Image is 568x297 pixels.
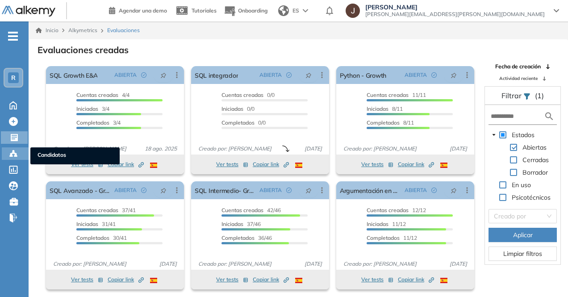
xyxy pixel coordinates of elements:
span: Estados [510,130,536,140]
span: Cuentas creadas [76,207,118,213]
span: 3/4 [76,119,121,126]
span: Cerradas [521,155,551,165]
span: Copiar link [108,276,144,284]
span: Evaluaciones [107,26,140,34]
span: 11/12 [367,221,406,227]
img: arrow [303,9,308,13]
span: Completados [367,119,400,126]
span: Abiertas [522,143,547,151]
span: Cuentas creadas [367,207,409,213]
button: Copiar link [108,159,144,170]
span: check-circle [286,188,292,193]
button: Ver tests [71,159,103,170]
span: 31/41 [76,221,116,227]
span: [DATE] [156,260,180,268]
span: Creado por: [PERSON_NAME] [340,260,420,268]
a: Agendar una demo [109,4,167,15]
button: Ver tests [216,274,248,285]
span: pushpin [160,187,167,194]
i: - [8,35,18,37]
span: Cuentas creadas [221,92,263,98]
span: check-circle [431,72,437,78]
span: ES [292,7,299,15]
a: SQL Avanzado - Growth [50,181,111,199]
span: Creado por: [PERSON_NAME] [195,260,275,268]
span: 4/4 [76,92,129,98]
span: Creado por: [PERSON_NAME] [50,145,130,153]
span: Cerradas [522,156,549,164]
span: R [11,74,16,81]
span: ABIERTA [405,71,427,79]
span: Creado por: [PERSON_NAME] [195,145,275,153]
span: [DATE] [301,145,326,153]
span: Cuentas creadas [76,92,118,98]
button: Copiar link [398,274,434,285]
span: Psicotécnicos [512,193,551,201]
span: ABIERTA [405,186,427,194]
a: Inicio [36,26,58,34]
a: SQL integrador [195,66,238,84]
button: Limpiar filtros [489,247,557,261]
button: Aplicar [489,228,557,242]
span: [DATE] [446,260,471,268]
span: Iniciadas [367,221,388,227]
button: Copiar link [253,159,289,170]
span: 8/11 [367,119,414,126]
button: Ver tests [216,159,248,170]
span: Actividad reciente [499,75,538,82]
span: Completados [221,119,255,126]
span: 0/0 [221,92,275,98]
span: Agendar una demo [119,7,167,14]
img: Logo [2,6,55,17]
span: Completados [76,234,109,241]
span: check-circle [141,72,146,78]
span: Filtrar [501,91,523,100]
span: Cuentas creadas [367,92,409,98]
span: Tutoriales [192,7,217,14]
span: pushpin [451,187,457,194]
span: Creado por: [PERSON_NAME] [50,260,130,268]
span: Candidatos [38,151,113,161]
span: Copiar link [398,276,434,284]
span: ABIERTA [259,186,282,194]
span: check-circle [286,72,292,78]
button: pushpin [154,183,173,197]
button: Ver tests [361,274,393,285]
h3: Evaluaciones creadas [38,45,129,55]
button: Copiar link [108,274,144,285]
span: 30/41 [76,234,127,241]
span: Completados [367,234,400,241]
span: Aplicar [513,230,533,240]
span: Borrador [521,167,550,178]
span: Completados [221,234,255,241]
span: pushpin [451,71,457,79]
span: Estados [512,131,535,139]
span: [DATE] [301,260,326,268]
span: Copiar link [108,160,144,168]
span: Iniciadas [367,105,388,112]
span: 3/4 [76,105,109,112]
span: Psicotécnicos [510,192,552,203]
span: Copiar link [253,276,289,284]
span: 0/0 [221,105,255,112]
span: 37/41 [76,207,136,213]
a: Python - Growth [340,66,386,84]
span: Copiar link [398,160,434,168]
span: ABIERTA [259,71,282,79]
button: pushpin [299,68,318,82]
button: Ver tests [361,159,393,170]
span: Iniciadas [221,221,243,227]
span: check-circle [141,188,146,193]
span: Cuentas creadas [221,207,263,213]
img: ESP [440,163,447,168]
span: En uso [512,181,531,189]
a: SQL Intermedio- Growth [195,181,256,199]
span: ABIERTA [114,71,137,79]
img: ESP [150,163,157,168]
span: Limpiar filtros [503,249,542,259]
img: search icon [544,111,555,122]
span: 8/11 [367,105,403,112]
img: world [278,5,289,16]
span: Abiertas [521,142,548,153]
span: ABIERTA [114,186,137,194]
